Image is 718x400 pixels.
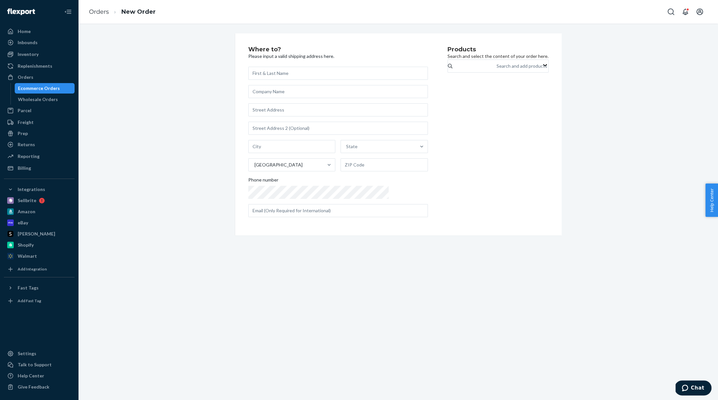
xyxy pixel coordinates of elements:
[18,130,28,137] div: Prep
[497,63,547,69] div: Search and add products
[4,26,75,37] a: Home
[18,107,31,114] div: Parcel
[61,5,75,18] button: Close Navigation
[18,197,36,204] div: Sellbrite
[4,163,75,173] a: Billing
[679,5,692,18] button: Open notifications
[4,382,75,392] button: Give Feedback
[18,298,41,304] div: Add Fast Tag
[18,51,39,58] div: Inventory
[84,2,161,22] ol: breadcrumbs
[254,162,303,168] div: [GEOGRAPHIC_DATA]
[18,285,39,291] div: Fast Tags
[4,296,75,306] a: Add Fast Tag
[18,63,52,69] div: Replenishments
[248,53,428,60] p: Please input a valid shipping address here.
[254,162,254,168] input: [GEOGRAPHIC_DATA]
[447,53,549,60] p: Search and select the content of your order here.
[4,61,75,71] a: Replenishments
[4,206,75,217] a: Amazon
[346,143,358,150] div: State
[4,37,75,48] a: Inbounds
[4,128,75,139] a: Prep
[248,46,428,53] h2: Where to?
[18,384,49,390] div: Give Feedback
[4,348,75,359] a: Settings
[4,229,75,239] a: [PERSON_NAME]
[447,46,549,53] h2: Products
[18,119,34,126] div: Freight
[4,371,75,381] a: Help Center
[89,8,109,15] a: Orders
[248,122,428,135] input: Street Address 2 (Optional)
[18,165,31,171] div: Billing
[4,264,75,274] a: Add Integration
[18,231,55,237] div: [PERSON_NAME]
[4,49,75,60] a: Inventory
[18,153,40,160] div: Reporting
[4,184,75,195] button: Integrations
[18,253,37,259] div: Walmart
[4,151,75,162] a: Reporting
[693,5,706,18] button: Open account menu
[18,39,38,46] div: Inbounds
[4,139,75,150] a: Returns
[4,283,75,293] button: Fast Tags
[4,240,75,250] a: Shopify
[18,350,36,357] div: Settings
[675,380,711,397] iframe: Opens a widget where you can chat to one of our agents
[18,266,47,272] div: Add Integration
[15,83,75,94] a: Ecommerce Orders
[18,242,34,248] div: Shopify
[248,67,428,80] input: First & Last Name
[4,72,75,82] a: Orders
[18,28,31,35] div: Home
[15,94,75,105] a: Wholesale Orders
[18,74,33,80] div: Orders
[4,195,75,206] a: Sellbrite
[248,204,428,217] input: Email (Only Required for International)
[248,177,278,186] span: Phone number
[341,158,428,171] input: ZIP Code
[4,217,75,228] a: eBay
[248,85,428,98] input: Company Name
[705,183,718,217] button: Help Center
[18,85,60,92] div: Ecommerce Orders
[7,9,35,15] img: Flexport logo
[18,208,35,215] div: Amazon
[18,219,28,226] div: eBay
[18,96,58,103] div: Wholesale Orders
[4,251,75,261] a: Walmart
[664,5,677,18] button: Open Search Box
[18,141,35,148] div: Returns
[18,373,44,379] div: Help Center
[248,140,336,153] input: City
[4,105,75,116] a: Parcel
[121,8,156,15] a: New Order
[4,117,75,128] a: Freight
[18,186,45,193] div: Integrations
[4,359,75,370] button: Talk to Support
[18,361,52,368] div: Talk to Support
[248,103,428,116] input: Street Address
